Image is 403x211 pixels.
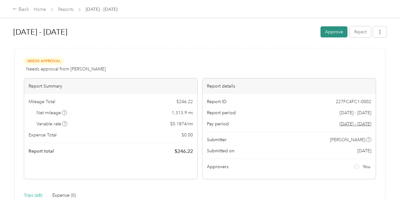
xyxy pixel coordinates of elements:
[182,132,193,138] span: $ 0.00
[207,148,235,154] span: Submitted on
[13,24,316,40] h1: Sep 1 - 30, 2025
[34,7,46,12] a: Home
[24,57,64,65] span: Needs Approval
[29,148,54,155] span: Report total
[357,148,371,154] span: [DATE]
[24,192,42,199] div: Trips (68)
[26,66,106,72] span: Needs approval from [PERSON_NAME]
[36,121,68,127] span: Variable rate
[29,132,56,138] span: Expense Total
[340,121,371,127] span: Go to pay period
[24,78,197,94] div: Report Summary
[367,175,403,211] iframe: Everlance-gr Chat Button Frame
[13,6,29,13] div: Back
[320,26,347,37] button: Approve
[207,163,228,170] span: Approvers
[52,192,76,199] div: Expense (0)
[336,98,371,105] span: 227FC4FC1-0002
[36,109,67,116] span: Net mileage
[176,98,193,105] span: $ 246.22
[175,148,193,155] span: $ 246.22
[29,98,55,105] span: Mileage Total
[340,109,371,116] span: [DATE] - [DATE]
[207,98,227,105] span: Report ID
[58,7,74,12] a: Reports
[172,109,193,116] span: 1,313.9 mi
[207,136,227,143] span: Submitter
[207,109,236,116] span: Report period
[330,136,365,143] span: [PERSON_NAME]
[170,121,193,127] span: $ 0.1874 / mi
[86,6,117,13] span: [DATE] - [DATE]
[363,163,370,170] span: You
[202,78,376,94] div: Report details
[207,121,229,127] span: Pay period
[350,26,371,37] button: Reject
